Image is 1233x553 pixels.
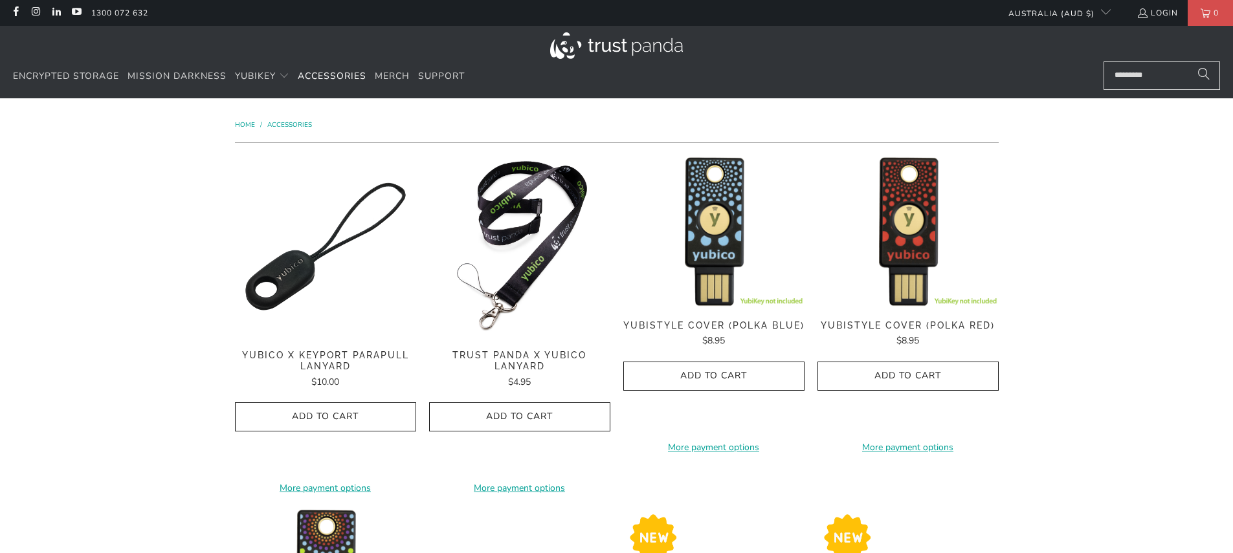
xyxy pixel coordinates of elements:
span: Accessories [298,70,366,82]
a: More payment options [817,440,999,455]
a: Trust Panda x Yubico Lanyard $4.95 [429,350,610,389]
span: $4.95 [508,376,531,388]
button: Search [1188,61,1220,90]
img: YubiStyle Cover (Polka Red) - Trust Panda [817,156,999,307]
span: YubiStyle Cover (Polka Red) [817,320,999,331]
span: Trust Panda x Yubico Lanyard [429,350,610,372]
span: Support [418,70,465,82]
span: $8.95 [702,334,725,347]
button: Add to Cart [817,362,999,391]
a: Trust Panda Australia on Facebook [10,8,21,18]
a: 1300 072 632 [91,6,148,20]
a: Yubico x Keyport Parapull Lanyard - Trust Panda Yubico x Keyport Parapull Lanyard - Trust Panda [235,156,416,337]
img: Trust Panda Australia [550,32,683,59]
a: Accessories [298,61,366,92]
span: Encrypted Storage [13,70,119,82]
span: Add to Cart [249,411,403,422]
a: Yubico x Keyport Parapull Lanyard $10.00 [235,350,416,389]
img: Yubico x Keyport Parapull Lanyard - Trust Panda [235,156,416,337]
a: More payment options [235,481,416,495]
img: Trust Panda Yubico Lanyard - Trust Panda [429,156,610,337]
span: Mission Darkness [128,70,227,82]
a: Support [418,61,465,92]
img: YubiStyle Cover (Polka Blue) - Trust Panda [623,156,805,307]
a: Mission Darkness [128,61,227,92]
span: Merch [375,70,410,82]
summary: YubiKey [235,61,289,92]
span: $10.00 [311,376,339,388]
a: Login [1137,6,1178,20]
button: Add to Cart [429,402,610,431]
span: Add to Cart [831,371,985,382]
button: Add to Cart [235,402,416,431]
a: Accessories [267,120,312,129]
a: Home [235,120,257,129]
a: More payment options [429,481,610,495]
span: / [260,120,262,129]
a: Trust Panda Australia on Instagram [30,8,41,18]
span: Yubico x Keyport Parapull Lanyard [235,350,416,372]
a: Merch [375,61,410,92]
span: YubiStyle Cover (Polka Blue) [623,320,805,331]
button: Add to Cart [623,362,805,391]
span: $8.95 [896,334,919,347]
a: Trust Panda Australia on YouTube [71,8,82,18]
a: YubiStyle Cover (Polka Blue) $8.95 [623,320,805,349]
input: Search... [1104,61,1220,90]
span: Add to Cart [443,411,597,422]
a: Encrypted Storage [13,61,119,92]
a: YubiStyle Cover (Polka Red) $8.95 [817,320,999,349]
a: More payment options [623,440,805,455]
span: Add to Cart [637,371,791,382]
a: Trust Panda Australia on LinkedIn [50,8,61,18]
span: YubiKey [235,70,276,82]
nav: Translation missing: en.navigation.header.main_nav [13,61,465,92]
span: Home [235,120,255,129]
